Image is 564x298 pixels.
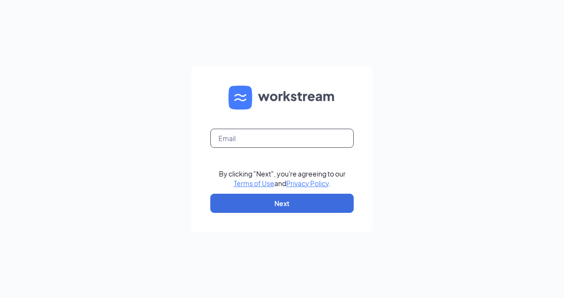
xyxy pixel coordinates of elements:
[234,179,274,188] a: Terms of Use
[210,194,354,213] button: Next
[228,86,336,110] img: WS logo and Workstream text
[219,169,346,188] div: By clicking "Next", you're agreeing to our and .
[210,129,354,148] input: Email
[286,179,329,188] a: Privacy Policy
